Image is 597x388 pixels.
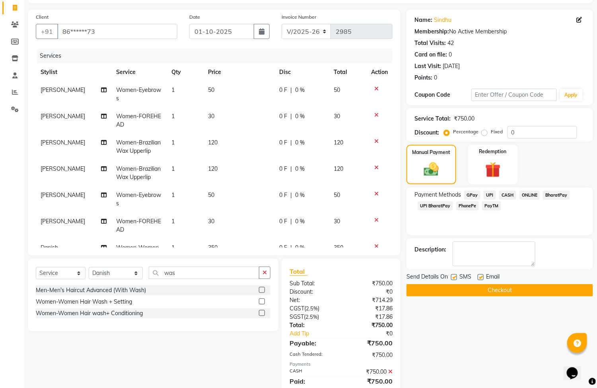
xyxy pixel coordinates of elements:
div: ₹17.86 [341,304,399,313]
span: | [290,217,292,226]
span: Women-Eyebrows [117,191,161,207]
span: | [290,86,292,94]
span: 0 F [279,244,287,252]
a: Sindhu [434,16,451,24]
span: [PERSON_NAME] [41,113,85,120]
label: Percentage [453,128,478,135]
div: ₹714.29 [341,296,399,304]
input: Search by Name/Mobile/Email/Code [57,24,177,39]
div: Service Total: [414,115,451,123]
span: 0 % [295,138,305,147]
div: ₹0 [351,330,399,338]
span: 0 F [279,112,287,121]
span: CGST [290,305,304,312]
img: _cash.svg [419,161,443,178]
span: Payment Methods [414,191,461,199]
span: 0 F [279,138,287,147]
div: ( ) [284,304,341,313]
button: +91 [36,24,58,39]
span: GPay [464,191,480,200]
label: Date [189,14,200,21]
div: No Active Membership [414,27,585,36]
span: 0 F [279,165,287,173]
div: Discount: [284,288,341,296]
span: 0 % [295,244,305,252]
div: Women-Women Hair Wash + Setting [36,298,132,306]
span: 50 [334,191,340,199]
label: Client [36,14,49,21]
span: [PERSON_NAME] [41,139,85,146]
span: 0 % [295,217,305,226]
span: PhonePe [456,201,479,211]
span: UPI BharatPay [418,201,453,211]
div: Total: [284,321,341,330]
span: CASH [499,191,516,200]
th: Stylist [36,63,112,81]
span: 1 [171,86,175,94]
div: Payments [290,361,393,368]
span: | [290,138,292,147]
span: Women-Brazilian Wax Upperlip [117,139,161,154]
span: 1 [171,244,175,251]
th: Total [329,63,367,81]
span: [PERSON_NAME] [41,218,85,225]
div: ₹750.00 [341,351,399,359]
span: 50 [208,191,214,199]
div: 0 [434,74,437,82]
div: Sub Total: [284,279,341,288]
div: Card on file: [414,51,447,59]
div: CASH [284,368,341,376]
span: Danish [41,244,58,251]
span: 1 [171,165,175,172]
div: ₹750.00 [454,115,474,123]
span: 30 [334,218,340,225]
span: 120 [208,139,218,146]
span: 0 F [279,86,287,94]
span: 1 [171,191,175,199]
th: Action [366,63,393,81]
div: Cash Tendered: [284,351,341,359]
div: Description: [414,246,446,254]
th: Qty [167,63,203,81]
div: Net: [284,296,341,304]
span: 0 % [295,112,305,121]
span: UPI [484,191,496,200]
span: 30 [334,113,340,120]
div: 0 [449,51,452,59]
span: | [290,191,292,199]
img: _gift.svg [480,160,506,179]
span: [PERSON_NAME] [41,165,85,172]
div: ( ) [284,313,341,321]
div: ₹750.00 [341,376,399,386]
span: Women-Women Hair Wash + Setting [117,244,161,268]
div: Men-Men's Haircut Advanced (With Wash) [36,286,146,294]
div: [DATE] [443,62,460,70]
div: Paid: [284,376,341,386]
span: 120 [208,165,218,172]
span: ONLINE [519,191,540,200]
span: 120 [334,165,344,172]
div: Name: [414,16,432,24]
div: ₹750.00 [341,368,399,376]
input: Enter Offer / Coupon Code [471,89,556,101]
input: Search or Scan [149,267,259,279]
span: 2.5% [305,314,317,320]
a: Add Tip [284,330,351,338]
div: Last Visit: [414,62,441,70]
div: ₹17.86 [341,313,399,321]
div: Membership: [414,27,449,36]
span: Email [486,273,500,283]
div: ₹0 [341,288,399,296]
span: Send Details On [406,273,448,283]
div: Coupon Code [414,91,471,99]
span: | [290,112,292,121]
span: 50 [334,86,340,94]
button: Apply [560,89,583,101]
span: SGST [290,313,304,320]
span: | [290,244,292,252]
span: 30 [208,218,214,225]
span: Women-Brazilian Wax Upperlip [117,165,161,181]
span: 0 % [295,165,305,173]
span: 1 [171,113,175,120]
div: Payable: [284,338,341,348]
